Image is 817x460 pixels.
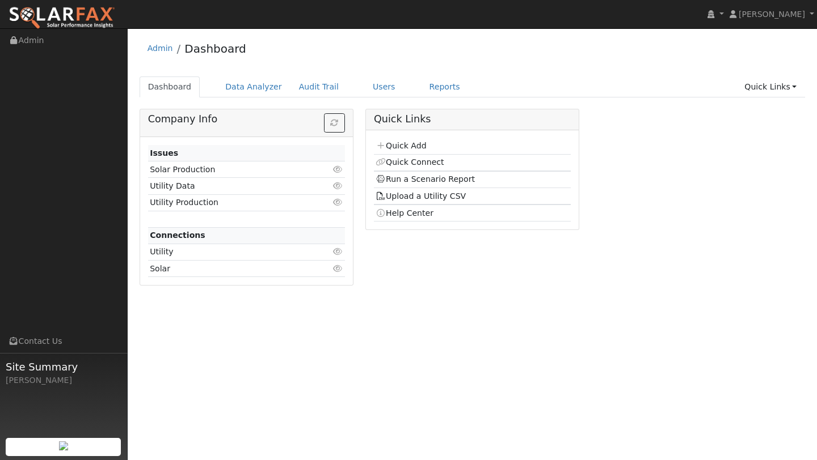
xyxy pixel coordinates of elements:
td: Solar [148,261,313,277]
td: Utility Data [148,178,313,194]
span: Site Summary [6,359,121,374]
a: Reports [421,76,469,97]
a: Run a Scenario Report [376,174,475,184]
a: Quick Add [376,141,426,150]
td: Solar Production [148,161,313,178]
strong: Connections [150,231,205,240]
i: Click to view [333,182,343,190]
a: Dashboard [140,76,200,97]
i: Click to view [333,198,343,206]
td: Utility Production [148,194,313,211]
a: Upload a Utility CSV [376,191,466,201]
a: Admin [148,44,173,53]
div: [PERSON_NAME] [6,374,121,386]
i: Click to view [333,248,343,255]
span: [PERSON_NAME] [739,10,805,19]
i: Click to view [333,265,343,272]
a: Help Center [376,208,433,218]
td: Utility [148,244,313,260]
a: Audit Trail [290,76,347,97]
a: Quick Links [736,76,805,97]
strong: Issues [150,148,178,157]
a: Quick Connect [376,157,444,167]
i: Click to view [333,165,343,173]
a: Data Analyzer [217,76,290,97]
a: Dashboard [184,42,246,56]
img: SolarFax [9,6,115,30]
h5: Quick Links [374,113,571,125]
img: retrieve [59,441,68,450]
a: Users [364,76,404,97]
h5: Company Info [148,113,345,125]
